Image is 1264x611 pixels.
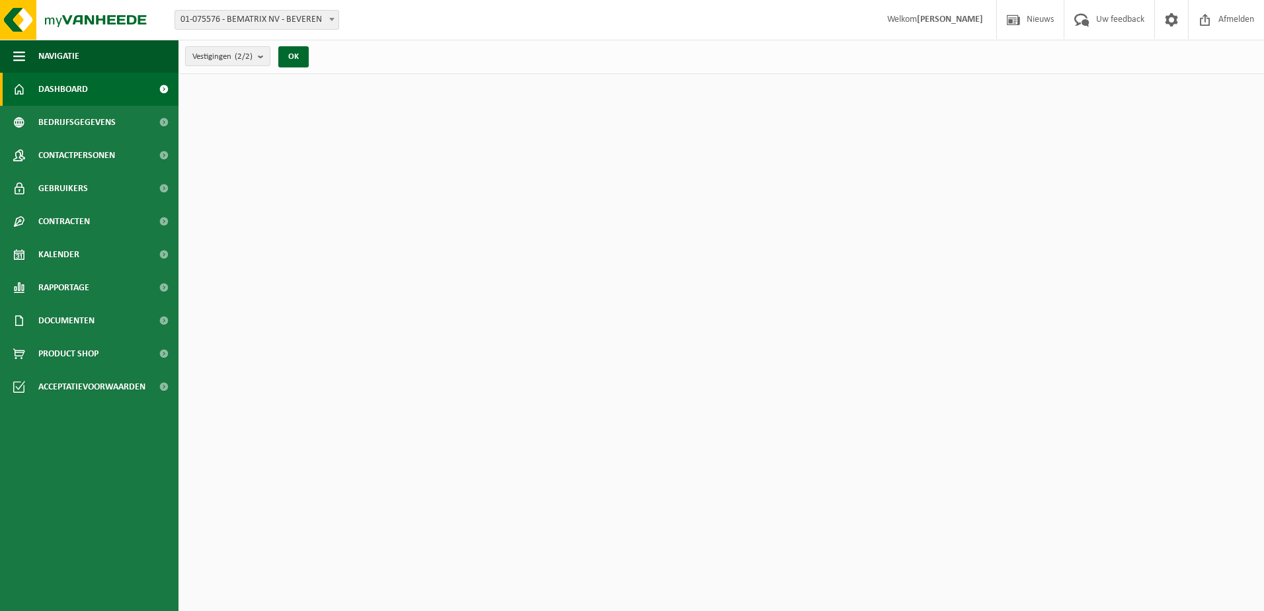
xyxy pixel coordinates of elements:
[917,15,983,24] strong: [PERSON_NAME]
[38,172,88,205] span: Gebruikers
[192,47,253,67] span: Vestigingen
[38,73,88,106] span: Dashboard
[38,238,79,271] span: Kalender
[38,139,115,172] span: Contactpersonen
[38,205,90,238] span: Contracten
[38,337,99,370] span: Product Shop
[38,370,145,403] span: Acceptatievoorwaarden
[185,46,270,66] button: Vestigingen(2/2)
[38,40,79,73] span: Navigatie
[38,271,89,304] span: Rapportage
[278,46,309,67] button: OK
[38,106,116,139] span: Bedrijfsgegevens
[235,52,253,61] count: (2/2)
[175,11,338,29] span: 01-075576 - BEMATRIX NV - BEVEREN
[175,10,339,30] span: 01-075576 - BEMATRIX NV - BEVEREN
[38,304,95,337] span: Documenten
